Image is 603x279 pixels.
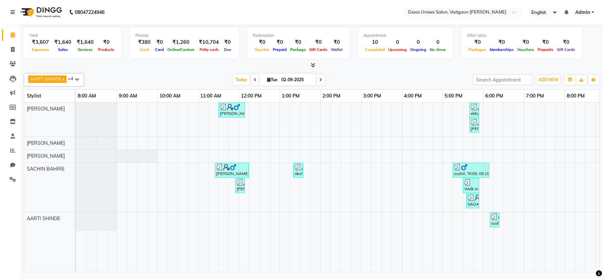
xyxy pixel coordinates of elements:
[409,38,428,46] div: 0
[27,153,65,159] span: [PERSON_NAME]
[467,33,577,38] div: Other sales
[363,47,387,52] span: Completed
[271,47,288,52] span: Prepaid
[74,38,96,46] div: ₹1,640
[575,9,590,16] span: Admin
[76,47,94,52] span: Services
[61,76,64,82] a: x
[443,91,464,101] a: 5:00 PM
[30,47,51,52] span: Expenses
[253,47,271,52] span: Voucher
[470,119,478,132] div: [PERSON_NAME], TK08, 05:40 PM-05:55 PM, [PERSON_NAME] trim / shaving
[307,47,329,52] span: Gift Cards
[467,47,488,52] span: Packages
[56,47,70,52] span: Sales
[515,38,536,46] div: ₹0
[555,47,577,52] span: Gift Cards
[490,213,499,226] div: sushil, TK09, 06:10 PM-06:25 PM, Threading Eyebrows,Threading Upper Lips
[222,38,233,46] div: ₹0
[484,91,505,101] a: 6:00 PM
[96,47,116,52] span: Products
[96,38,116,46] div: ₹0
[27,106,65,112] span: [PERSON_NAME]
[536,47,555,52] span: Prepaids
[402,91,423,101] a: 4:00 PM
[428,47,448,52] span: No show
[565,91,586,101] a: 8:00 PM
[473,74,532,85] input: Search Appointment
[464,179,478,192] div: Walk In, TK06, 05:30 PM-05:55 PM, [PERSON_NAME] trim / shaving,[DEMOGRAPHIC_DATA] Additional hair...
[387,38,409,46] div: 0
[135,38,153,46] div: ₹380
[30,76,61,82] span: AARTI SHINDE
[153,38,166,46] div: ₹0
[361,91,383,101] a: 3:00 PM
[515,47,536,52] span: Vouchers
[488,47,515,52] span: Memberships
[488,38,515,46] div: ₹0
[27,166,64,172] span: SACHIN BAHIRE
[68,76,78,81] span: +4
[158,91,182,101] a: 10:00 AM
[294,164,302,177] div: akshay, TK04, 01:20 PM-01:35 PM, [PERSON_NAME] trim / shaving
[239,91,263,101] a: 12:00 PM
[166,38,196,46] div: ₹1,260
[17,3,64,22] img: logo
[409,47,428,52] span: Ongoing
[253,33,344,38] div: Redemption
[75,3,105,22] b: 08047224946
[321,91,342,101] a: 2:00 PM
[29,33,116,38] div: Total
[138,47,151,52] span: Cash
[329,47,344,52] span: Wallet
[196,38,222,46] div: ₹10,704
[135,33,233,38] div: Finance
[52,38,74,46] div: ₹1,640
[222,47,233,52] span: Due
[538,77,558,82] span: ADD NEW
[199,91,223,101] a: 11:00 AM
[329,38,344,46] div: ₹0
[153,47,166,52] span: Card
[236,179,244,192] div: [PERSON_NAME], TK01, 11:55 AM-12:10 PM, [DEMOGRAPHIC_DATA] Hair wash
[467,38,488,46] div: ₹0
[27,140,65,146] span: [PERSON_NAME]
[467,194,478,207] div: SADAF, TK07, 05:35 PM-05:55 PM, [DEMOGRAPHIC_DATA] Blow dry
[555,38,577,46] div: ₹0
[536,75,560,85] button: ADD NEW
[253,38,271,46] div: ₹0
[279,75,313,85] input: 2025-09-02
[219,104,244,117] div: [PERSON_NAME], TK02, 11:30 AM-12:10 PM, [DEMOGRAPHIC_DATA] Haircut by master stylist
[233,74,250,85] span: Today
[428,38,448,46] div: 0
[27,215,60,222] span: AARTI SHINDE
[470,104,478,117] div: ebby, TK05, 05:40 PM-05:55 PM, [PERSON_NAME] trim / shaving
[265,77,279,82] span: Tue
[524,91,546,101] a: 7:00 PM
[166,47,196,52] span: Online/Custom
[29,38,52,46] div: ₹3,607
[117,91,139,101] a: 9:00 AM
[288,47,307,52] span: Package
[280,91,301,101] a: 1:00 PM
[307,38,329,46] div: ₹0
[76,91,98,101] a: 8:00 AM
[363,38,387,46] div: 10
[536,38,555,46] div: ₹0
[198,47,220,52] span: Petty cash
[363,33,448,38] div: Appointment
[27,93,41,99] span: Stylist
[215,164,248,177] div: [PERSON_NAME], TK03, 11:25 AM-12:15 PM, [DEMOGRAPHIC_DATA] Additional hair wash,[DEMOGRAPHIC_DATA...
[453,164,489,177] div: sushil, TK09, 05:15 PM-06:10 PM, [DEMOGRAPHIC_DATA] Haircut by master stylist,[PERSON_NAME] trim ...
[387,47,409,52] span: Upcoming
[271,38,288,46] div: ₹0
[288,38,307,46] div: ₹0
